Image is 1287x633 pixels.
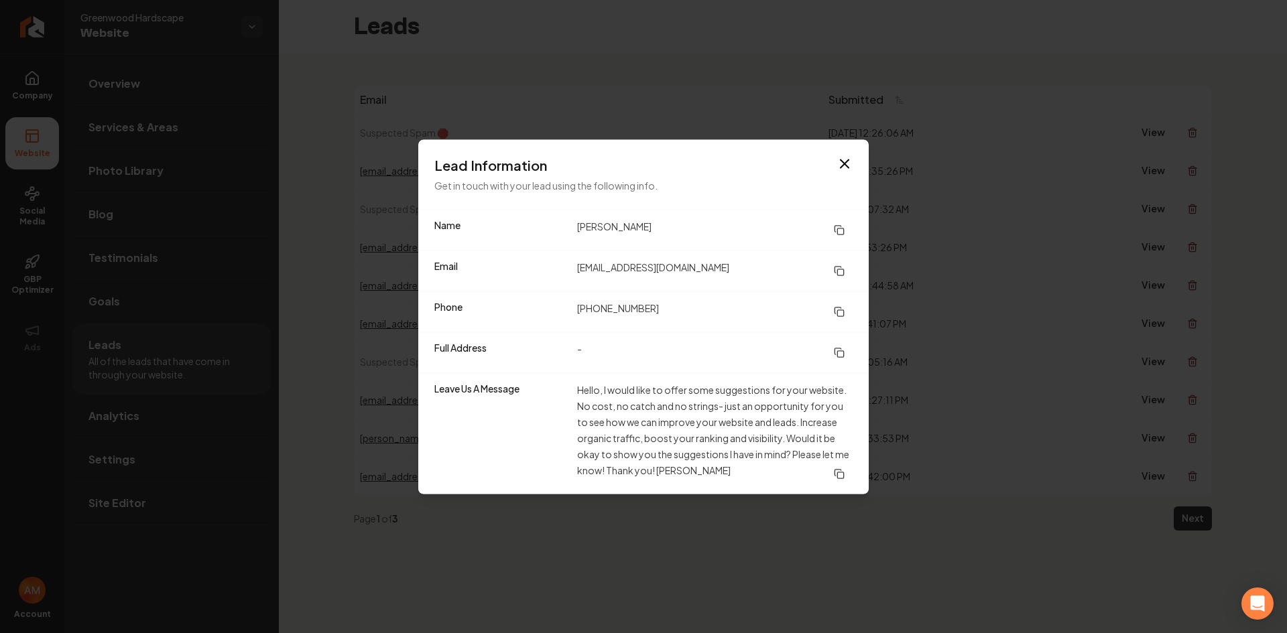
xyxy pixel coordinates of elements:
dt: Email [434,259,566,283]
dt: Name [434,218,566,242]
dt: Phone [434,299,566,324]
dd: Hello, I would like to offer some suggestions for your website. No cost, no catch and no strings-... [577,381,853,486]
dd: [PERSON_NAME] [577,218,853,242]
dd: [EMAIL_ADDRESS][DOMAIN_NAME] [577,259,853,283]
dd: - [577,340,853,364]
dt: Leave Us A Message [434,381,566,486]
dd: [PHONE_NUMBER] [577,299,853,324]
h3: Lead Information [434,155,853,174]
p: Get in touch with your lead using the following info. [434,177,853,193]
dt: Full Address [434,340,566,364]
